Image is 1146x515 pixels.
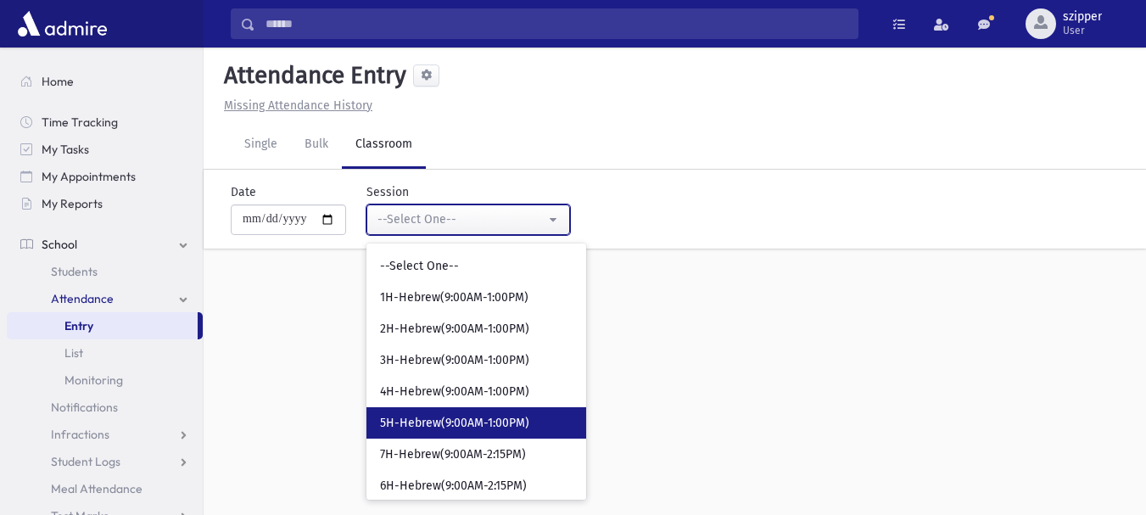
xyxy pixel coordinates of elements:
button: --Select One-- [366,204,570,235]
a: My Appointments [7,163,203,190]
a: Entry [7,312,198,339]
a: Monitoring [7,367,203,394]
img: AdmirePro [14,7,111,41]
a: My Tasks [7,136,203,163]
span: Infractions [51,427,109,442]
a: Student Logs [7,448,203,475]
input: Search [255,8,858,39]
span: List [64,345,83,361]
span: --Select One-- [380,258,459,275]
a: Infractions [7,421,203,448]
u: Missing Attendance History [224,98,372,113]
span: 5H-Hebrew(9:00AM-1:00PM) [380,415,529,432]
a: My Reports [7,190,203,217]
span: Monitoring [64,372,123,388]
a: School [7,231,203,258]
span: Notifications [51,400,118,415]
a: Meal Attendance [7,475,203,502]
span: My Tasks [42,142,89,157]
a: Attendance [7,285,203,312]
span: Student Logs [51,454,120,469]
span: 7H-Hebrew(9:00AM-2:15PM) [380,446,526,463]
span: szipper [1063,10,1102,24]
a: List [7,339,203,367]
a: Notifications [7,394,203,421]
a: Time Tracking [7,109,203,136]
span: 6H-Hebrew(9:00AM-2:15PM) [380,478,527,495]
span: Home [42,74,74,89]
span: Entry [64,318,93,333]
span: Time Tracking [42,115,118,130]
span: Attendance [51,291,114,306]
div: --Select One-- [377,210,545,228]
a: Classroom [342,121,426,169]
span: 4H-Hebrew(9:00AM-1:00PM) [380,383,529,400]
span: My Appointments [42,169,136,184]
label: Date [231,183,256,201]
a: Students [7,258,203,285]
span: School [42,237,77,252]
a: Single [231,121,291,169]
label: Session [366,183,409,201]
span: 3H-Hebrew(9:00AM-1:00PM) [380,352,529,369]
a: Home [7,68,203,95]
a: Missing Attendance History [217,98,372,113]
span: 1H-Hebrew(9:00AM-1:00PM) [380,289,528,306]
h5: Attendance Entry [217,61,406,90]
a: Bulk [291,121,342,169]
span: My Reports [42,196,103,211]
span: Students [51,264,98,279]
span: User [1063,24,1102,37]
span: 2H-Hebrew(9:00AM-1:00PM) [380,321,529,338]
span: Meal Attendance [51,481,143,496]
